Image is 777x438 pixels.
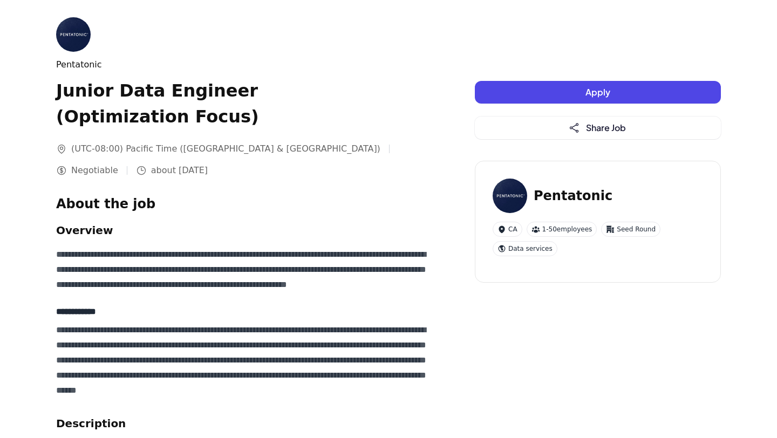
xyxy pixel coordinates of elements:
img: Pe [493,179,527,213]
h3: Pentatonic [534,186,612,206]
div: Seed Round [601,222,660,237]
h2: Description [56,415,432,432]
h1: About the job [56,194,432,214]
span: Negotiable [71,164,118,177]
button: Apply [475,81,721,104]
div: CA [493,222,522,237]
div: 1-50 employees [527,222,597,237]
h1: Junior Data Engineer (Optimization Focus) [56,78,432,129]
span: Share Job [586,122,626,133]
span: about [DATE] [151,164,208,177]
button: Share Job [475,117,721,139]
span: (UTC-08:00) Pacific Time ([GEOGRAPHIC_DATA] & [GEOGRAPHIC_DATA]) [71,142,380,155]
h2: Overview [56,222,432,238]
span: Apply [585,86,610,98]
div: Data services [493,241,557,256]
div: Pentatonic [56,58,432,71]
img: Pe [56,17,91,52]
